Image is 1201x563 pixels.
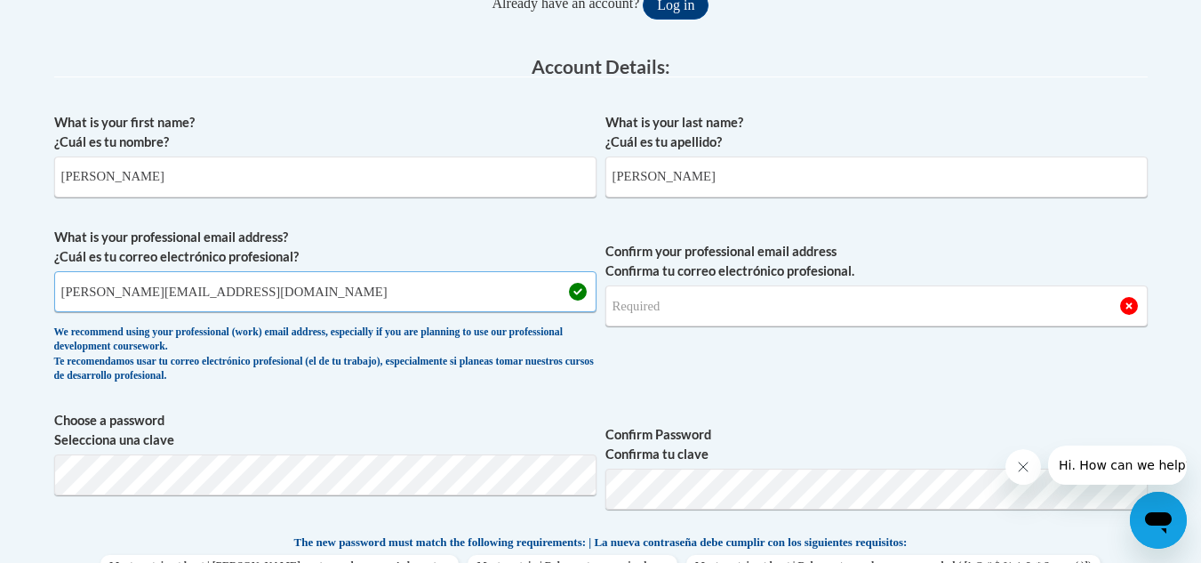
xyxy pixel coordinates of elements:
span: Hi. How can we help? [11,12,144,27]
iframe: Button to launch messaging window [1130,492,1187,549]
input: Metadata input [605,157,1148,197]
input: Metadata input [54,157,596,197]
input: Required [605,286,1148,326]
span: Account Details: [532,55,670,77]
label: What is your first name? ¿Cuál es tu nombre? [54,113,596,152]
iframe: Message from company [1048,446,1187,485]
input: Metadata input [54,271,596,312]
label: What is your professional email address? ¿Cuál es tu correo electrónico profesional? [54,228,596,267]
iframe: Close message [1005,449,1041,485]
label: Choose a password Selecciona una clave [54,411,596,450]
div: We recommend using your professional (work) email address, especially if you are planning to use ... [54,326,596,384]
label: Confirm Password Confirma tu clave [605,425,1148,464]
label: Confirm your professional email address Confirma tu correo electrónico profesional. [605,242,1148,281]
span: The new password must match the following requirements: | La nueva contraseña debe cumplir con lo... [294,535,908,551]
label: What is your last name? ¿Cuál es tu apellido? [605,113,1148,152]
